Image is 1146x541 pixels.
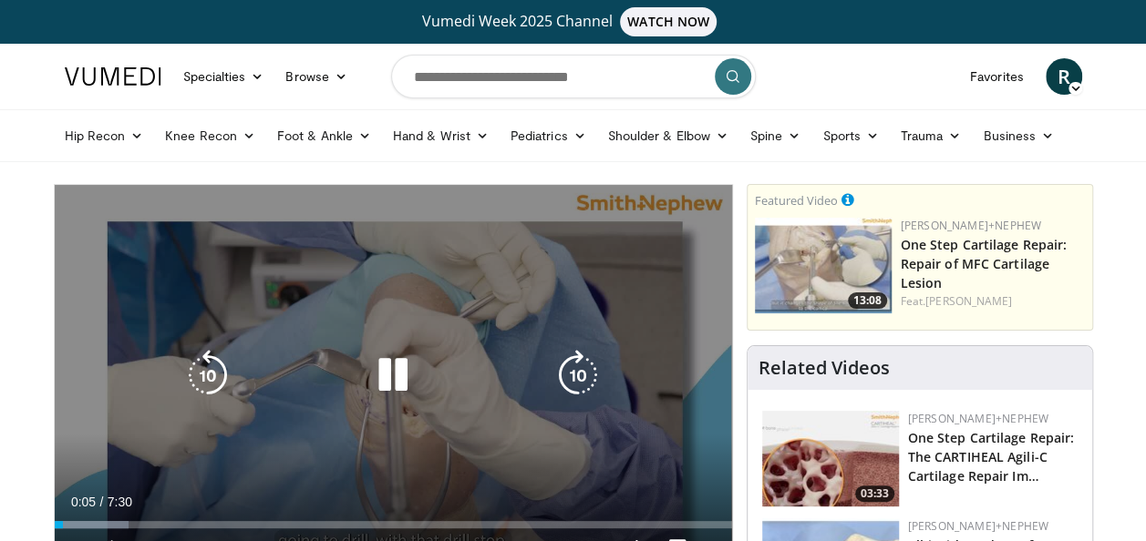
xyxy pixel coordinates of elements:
a: Browse [274,58,358,95]
span: 0:05 [71,495,96,509]
img: 781f413f-8da4-4df1-9ef9-bed9c2d6503b.150x105_q85_crop-smart_upscale.jpg [762,411,899,506]
a: 13:08 [755,218,892,313]
a: Hand & Wrist [382,117,500,154]
a: Business [972,117,1065,154]
a: Vumedi Week 2025 ChannelWATCH NOW [67,7,1079,36]
span: 13:08 [848,292,887,309]
input: Search topics, interventions [391,55,756,98]
a: 03:33 [762,411,899,506]
a: Hip Recon [54,117,155,154]
span: / [100,495,104,509]
a: [PERSON_NAME] [925,293,1012,309]
a: Sports [811,117,890,154]
small: Featured Video [755,192,838,209]
a: Specialties [172,58,275,95]
a: R [1046,58,1082,95]
img: VuMedi Logo [65,67,161,86]
a: Spine [739,117,811,154]
div: Feat. [901,293,1085,310]
div: Progress Bar [55,521,732,528]
span: 7:30 [108,495,132,509]
a: Knee Recon [154,117,266,154]
a: Trauma [890,117,973,154]
a: Pediatrics [500,117,597,154]
a: Favorites [959,58,1035,95]
h4: Related Videos [759,357,890,379]
a: One Step Cartilage Repair: Repair of MFC Cartilage Lesion [901,236,1068,291]
a: Shoulder & Elbow [597,117,739,154]
img: 304fd00c-f6f9-4ade-ab23-6f82ed6288c9.150x105_q85_crop-smart_upscale.jpg [755,218,892,313]
a: [PERSON_NAME]+Nephew [908,411,1048,426]
a: [PERSON_NAME]+Nephew [901,218,1041,233]
span: 03:33 [855,485,894,502]
a: One Step Cartilage Repair: The CARTIHEAL Agili-C Cartilage Repair Im… [908,429,1075,485]
span: WATCH NOW [620,7,717,36]
a: Foot & Ankle [266,117,382,154]
a: [PERSON_NAME]+Nephew [908,518,1048,534]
